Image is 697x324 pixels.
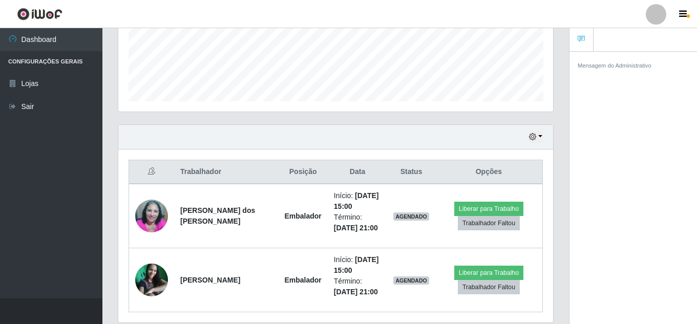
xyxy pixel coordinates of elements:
img: CoreUI Logo [17,8,62,20]
time: [DATE] 15:00 [334,255,379,274]
span: AGENDADO [393,212,429,221]
strong: [PERSON_NAME] dos [PERSON_NAME] [180,206,255,225]
img: 1743109633482.jpeg [135,264,168,296]
strong: [PERSON_NAME] [180,276,240,284]
button: Trabalhador Faltou [458,216,520,230]
th: Data [328,160,387,184]
span: AGENDADO [393,276,429,285]
strong: Embalador [284,276,321,284]
button: Liberar para Trabalho [454,266,523,280]
strong: Embalador [284,212,321,220]
time: [DATE] 15:00 [334,191,379,210]
th: Trabalhador [174,160,278,184]
time: [DATE] 21:00 [334,288,378,296]
button: Trabalhador Faltou [458,280,520,294]
th: Status [387,160,435,184]
small: Mensagem do Administrativo [578,62,651,69]
img: 1694357568075.jpeg [135,187,168,245]
th: Posição [278,160,327,184]
li: Término: [334,276,381,297]
time: [DATE] 21:00 [334,224,378,232]
li: Término: [334,212,381,233]
li: Início: [334,190,381,212]
li: Início: [334,254,381,276]
button: Liberar para Trabalho [454,202,523,216]
th: Opções [435,160,543,184]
